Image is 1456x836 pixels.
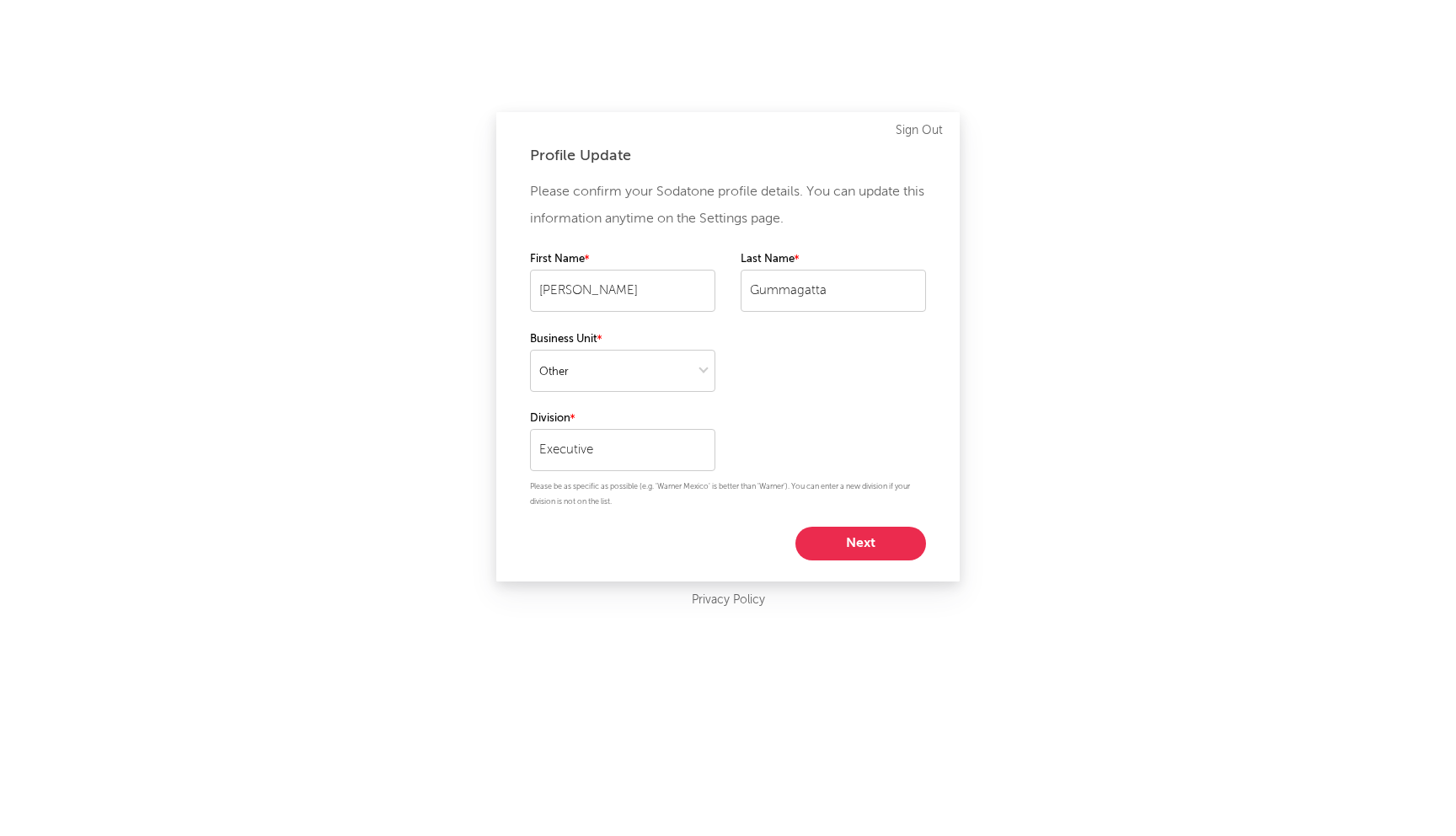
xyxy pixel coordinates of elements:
a: Privacy Policy [692,590,765,611]
p: Please confirm your Sodatone profile details. You can update this information anytime on the Sett... [530,179,926,233]
input: Your first name [530,270,715,312]
label: Division [530,409,715,429]
label: Business Unit [530,330,715,350]
label: Last Name [741,249,926,270]
div: Profile Update [530,146,926,166]
label: First Name [530,249,715,270]
button: Next [795,527,926,560]
a: Sign Out [896,121,943,141]
input: Your last name [741,270,926,312]
input: Your division [530,429,715,471]
p: Please be as specific as possible (e.g. 'Warner Mexico' is better than 'Warner'). You can enter a... [530,480,926,510]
